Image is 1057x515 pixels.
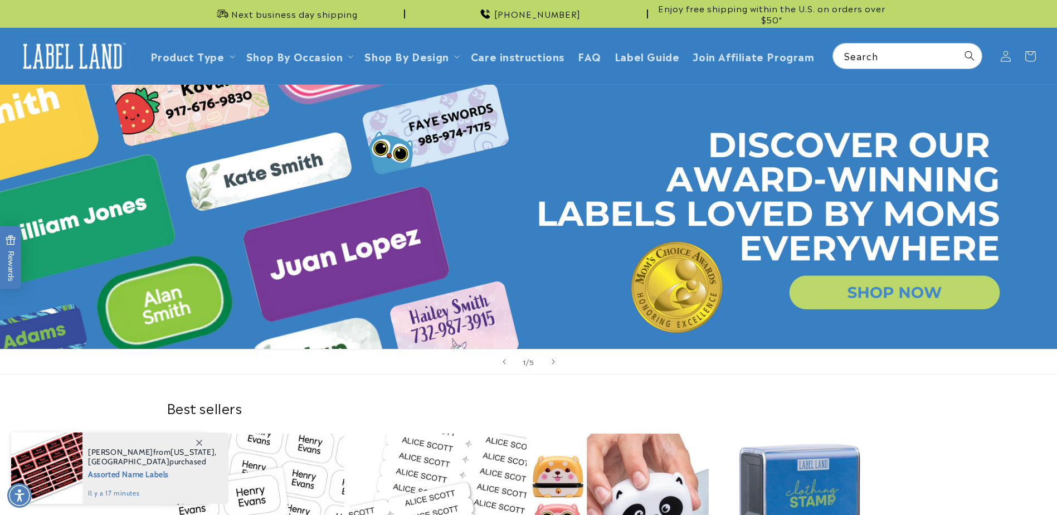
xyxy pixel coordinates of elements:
span: 5 [529,356,534,367]
span: FAQ [578,50,601,62]
a: Label Land [13,35,133,77]
span: [US_STATE] [171,447,215,457]
span: Care instructions [471,50,564,62]
a: Join Affiliate Program [686,43,821,69]
span: Shop By Occasion [246,50,343,62]
button: Previous slide [492,349,517,374]
a: Care instructions [464,43,571,69]
summary: Shop By Design [358,43,464,69]
span: Enjoy free shipping within the U.S. on orders over $50* [652,3,891,25]
h2: Best sellers [167,399,891,416]
summary: Shop By Occasion [240,43,358,69]
span: Label Guide [615,50,680,62]
a: FAQ [571,43,608,69]
img: Label Land [17,39,128,74]
iframe: Gorgias live chat messenger [946,467,1046,504]
span: Rewards [6,235,16,281]
div: Accessibility Menu [7,483,32,508]
span: [PERSON_NAME] [88,447,153,457]
button: Next slide [541,349,566,374]
a: Shop By Design [364,48,449,64]
span: Join Affiliate Program [693,50,814,62]
span: il y a 17 minutes [88,488,217,498]
span: Next business day shipping [231,8,358,20]
button: Search [957,43,982,68]
span: Assorted Name Labels [88,467,217,480]
summary: Product Type [144,43,240,69]
span: [PHONE_NUMBER] [494,8,581,20]
a: Label Guide [608,43,686,69]
span: / [526,356,529,367]
span: 1 [523,356,526,367]
span: from , purchased [88,448,217,467]
span: [GEOGRAPHIC_DATA] [88,456,169,467]
a: Product Type [150,48,225,64]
